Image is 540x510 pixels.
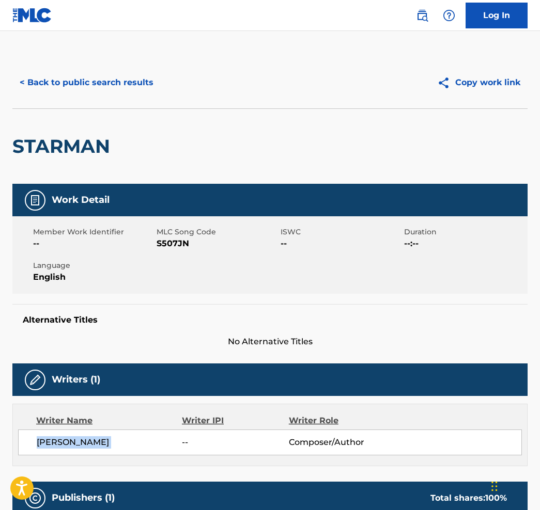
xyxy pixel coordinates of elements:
img: Copy work link [437,76,455,89]
span: S507JN [157,237,277,250]
span: Member Work Identifier [33,227,154,237]
div: Writer Name [36,415,182,427]
span: -- [182,436,288,449]
span: --:-- [404,237,525,250]
span: MLC Song Code [157,227,277,237]
span: English [33,271,154,283]
div: Writer Role [289,415,386,427]
img: Work Detail [29,194,41,206]
iframe: Chat Widget [488,460,540,510]
img: Publishers [29,492,41,504]
img: Writers [29,374,41,386]
h5: Writers (1) [52,374,100,386]
img: help [443,9,455,22]
button: Copy work link [430,70,528,95]
h2: STARMAN [12,135,115,158]
span: -- [281,237,402,250]
button: < Back to public search results [12,70,161,95]
span: [PERSON_NAME] [37,436,182,449]
a: Log In [466,3,528,28]
span: 100 % [485,493,507,503]
span: Language [33,260,154,271]
img: search [416,9,428,22]
a: Public Search [412,5,433,26]
span: Composer/Author [289,436,386,449]
img: MLC Logo [12,8,52,23]
div: Drag [491,471,498,502]
h5: Alternative Titles [23,315,517,325]
span: Duration [404,227,525,237]
span: No Alternative Titles [12,336,528,348]
span: ISWC [281,227,402,237]
h5: Publishers (1) [52,492,115,504]
div: Writer IPI [182,415,289,427]
h5: Work Detail [52,194,110,206]
div: Help [439,5,459,26]
div: Total shares: [430,492,507,504]
span: -- [33,237,154,250]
